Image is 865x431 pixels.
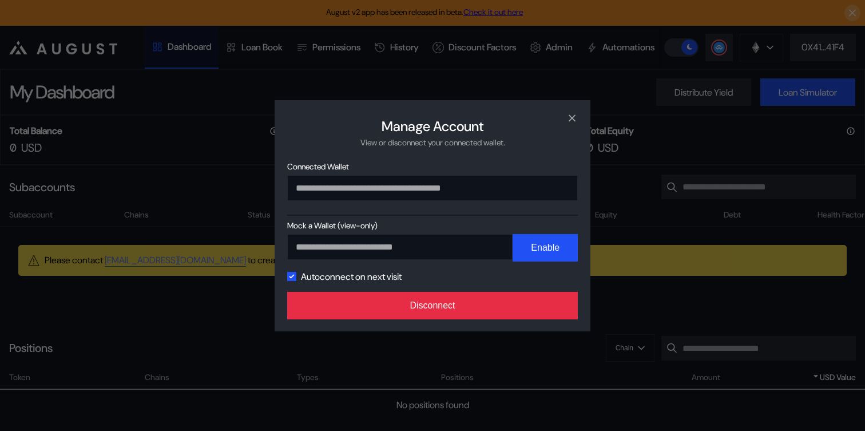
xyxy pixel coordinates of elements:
button: close modal [563,109,581,127]
h2: Manage Account [382,117,483,135]
span: Mock a Wallet (view-only) [287,220,578,231]
div: View or disconnect your connected wallet. [360,137,505,147]
span: Connected Wallet [287,161,578,172]
button: Disconnect [287,292,578,319]
button: Enable [513,234,578,262]
label: Autoconnect on next visit [301,271,402,283]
